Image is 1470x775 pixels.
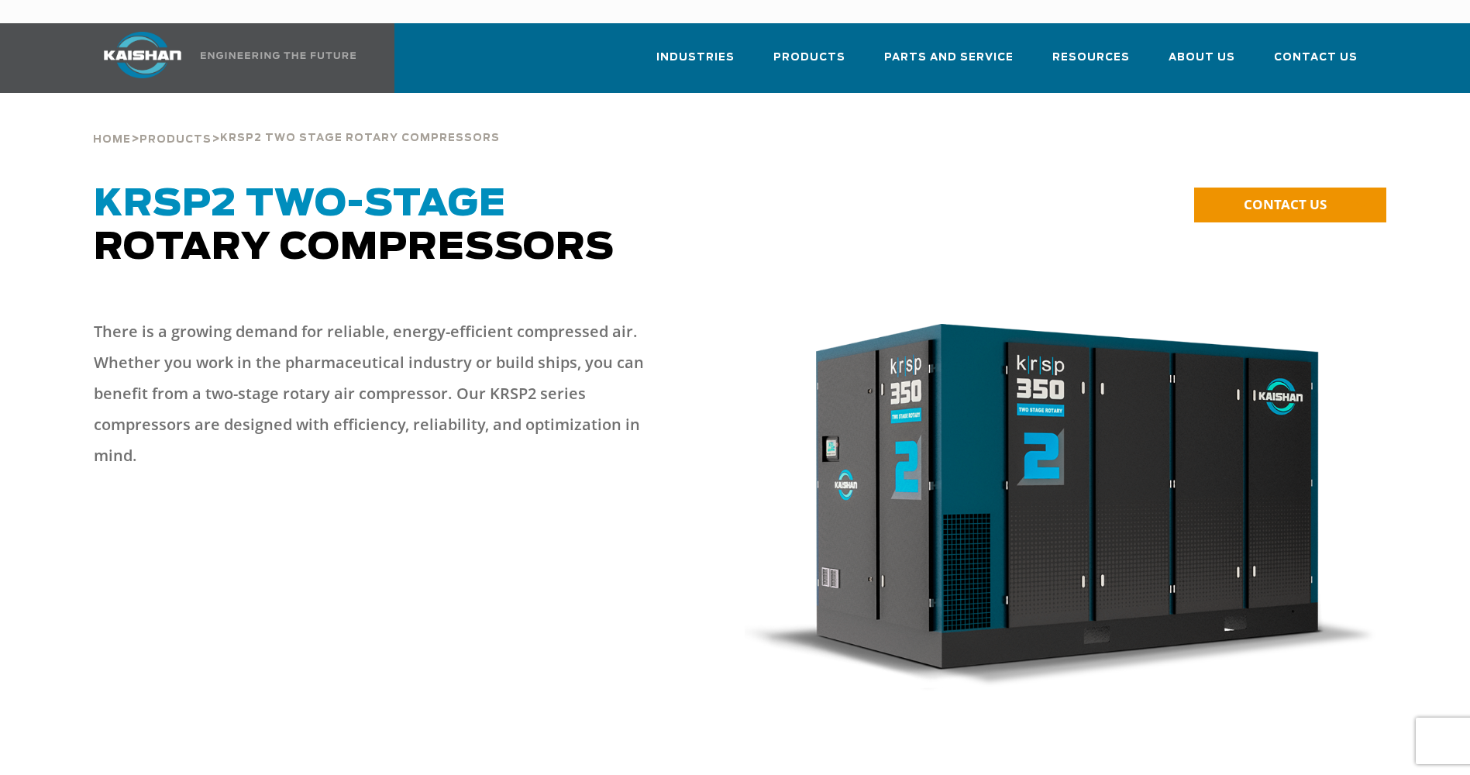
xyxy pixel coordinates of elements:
span: KRSP2 Two-Stage [94,186,506,223]
span: Resources [1052,49,1130,67]
a: Contact Us [1274,37,1358,90]
img: krsp350 [745,324,1378,691]
span: Products [139,135,212,145]
span: Contact Us [1274,49,1358,67]
a: Products [773,37,845,90]
div: > > [93,93,500,152]
img: kaishan logo [84,32,201,78]
a: Parts and Service [884,37,1014,90]
a: Kaishan USA [84,23,359,93]
span: About Us [1169,49,1235,67]
span: krsp2 two stage rotary compressors [220,133,500,143]
a: Resources [1052,37,1130,90]
a: Products [139,132,212,146]
span: Rotary Compressors [94,186,615,267]
span: Industries [656,49,735,67]
span: Home [93,135,131,145]
span: Products [773,49,845,67]
a: Industries [656,37,735,90]
p: There is a growing demand for reliable, energy-efficient compressed air. Whether you work in the ... [94,316,673,471]
a: Home [93,132,131,146]
a: CONTACT US [1194,188,1386,222]
a: About Us [1169,37,1235,90]
img: Engineering the future [201,52,356,59]
span: CONTACT US [1244,195,1327,213]
span: Parts and Service [884,49,1014,67]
